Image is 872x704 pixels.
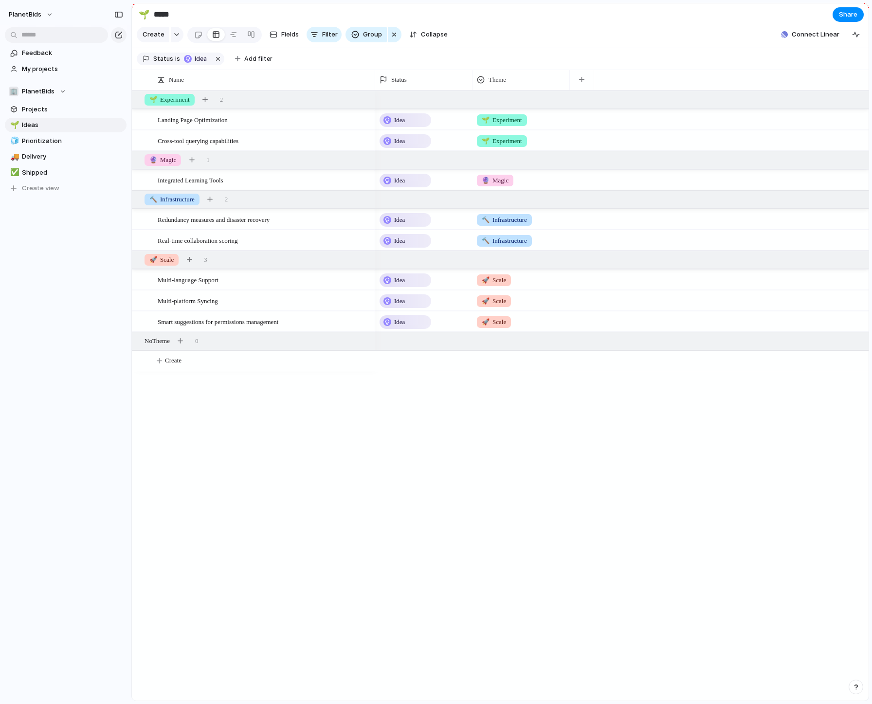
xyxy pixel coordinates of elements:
[9,152,18,162] button: 🚚
[149,196,157,203] span: 🔨
[394,136,405,146] span: Idea
[244,54,272,63] span: Add filter
[5,181,127,196] button: Create view
[482,177,490,184] span: 🔮
[5,102,127,117] a: Projects
[10,135,17,146] div: 🧊
[149,195,195,204] span: Infrastructure
[195,336,199,346] span: 0
[482,176,509,185] span: Magic
[225,195,228,204] span: 2
[405,27,452,42] button: Collapse
[149,95,190,105] span: Experiment
[482,115,522,125] span: Experiment
[149,255,174,265] span: Scale
[421,30,448,39] span: Collapse
[158,135,238,146] span: Cross-tool querying capabilities
[153,54,173,63] span: Status
[482,296,506,306] span: Scale
[158,274,218,285] span: Multi-language Support
[5,134,127,148] a: 🧊Prioritization
[137,27,169,42] button: Create
[10,167,17,178] div: ✅
[394,236,405,246] span: Idea
[9,10,41,19] span: PlanetBids
[9,120,18,130] button: 🌱
[22,87,54,96] span: PlanetBids
[4,7,58,22] button: PlanetBids
[482,136,522,146] span: Experiment
[482,275,506,285] span: Scale
[204,255,207,265] span: 3
[173,54,182,64] button: is
[158,235,238,246] span: Real-time collaboration scoring
[391,75,407,85] span: Status
[22,48,123,58] span: Feedback
[482,215,527,225] span: Infrastructure
[482,236,527,246] span: Infrastructure
[839,10,857,19] span: Share
[5,84,127,99] button: 🏢PlanetBids
[220,95,223,105] span: 2
[394,275,405,285] span: Idea
[22,64,123,74] span: My projects
[482,297,490,305] span: 🚀
[394,215,405,225] span: Idea
[489,75,506,85] span: Theme
[206,155,210,165] span: 1
[482,276,490,284] span: 🚀
[5,165,127,180] a: ✅Shipped
[394,176,405,185] span: Idea
[482,116,490,124] span: 🌱
[9,168,18,178] button: ✅
[777,27,843,42] button: Connect Linear
[22,120,123,130] span: Ideas
[5,118,127,132] a: 🌱Ideas
[145,336,170,346] span: No Theme
[22,136,123,146] span: Prioritization
[22,152,123,162] span: Delivery
[149,96,157,103] span: 🌱
[158,295,218,306] span: Multi-platform Syncing
[149,256,157,263] span: 🚀
[22,105,123,114] span: Projects
[181,54,212,64] button: Idea
[345,27,387,42] button: Group
[10,151,17,162] div: 🚚
[482,137,490,144] span: 🌱
[394,115,405,125] span: Idea
[10,120,17,131] div: 🌱
[136,7,152,22] button: 🌱
[5,62,127,76] a: My projects
[5,46,127,60] a: Feedback
[266,27,303,42] button: Fields
[143,30,164,39] span: Create
[169,75,184,85] span: Name
[833,7,864,22] button: Share
[158,174,223,185] span: Integrated Learning Tools
[482,237,490,244] span: 🔨
[175,54,180,63] span: is
[158,114,228,125] span: Landing Page Optimization
[482,216,490,223] span: 🔨
[9,87,18,96] div: 🏢
[482,318,490,325] span: 🚀
[5,149,127,164] a: 🚚Delivery
[792,30,839,39] span: Connect Linear
[363,30,382,39] span: Group
[165,356,182,365] span: Create
[158,316,278,327] span: Smart suggestions for permissions management
[307,27,342,42] button: Filter
[139,8,149,21] div: 🌱
[158,214,270,225] span: Redundancy measures and disaster recovery
[9,136,18,146] button: 🧊
[394,296,405,306] span: Idea
[229,52,278,66] button: Add filter
[149,155,176,165] span: Magic
[281,30,299,39] span: Fields
[394,317,405,327] span: Idea
[195,54,209,63] span: Idea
